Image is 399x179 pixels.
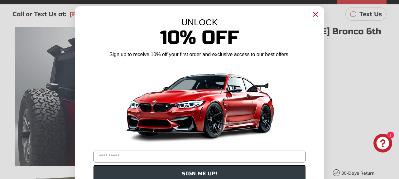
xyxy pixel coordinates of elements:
[122,60,277,148] img: Banner showing BMW 4 Series Body kit
[160,26,239,49] span: 10% Off
[372,134,394,154] inbox-online-store-chat: Shopify online store chat
[310,9,320,19] button: Close dialog
[109,52,290,57] span: Sign up to receive 10% off your first order and exclusive access to our best offers.
[94,151,305,162] input: YOUR EMAIL
[181,17,218,27] span: UNLOCK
